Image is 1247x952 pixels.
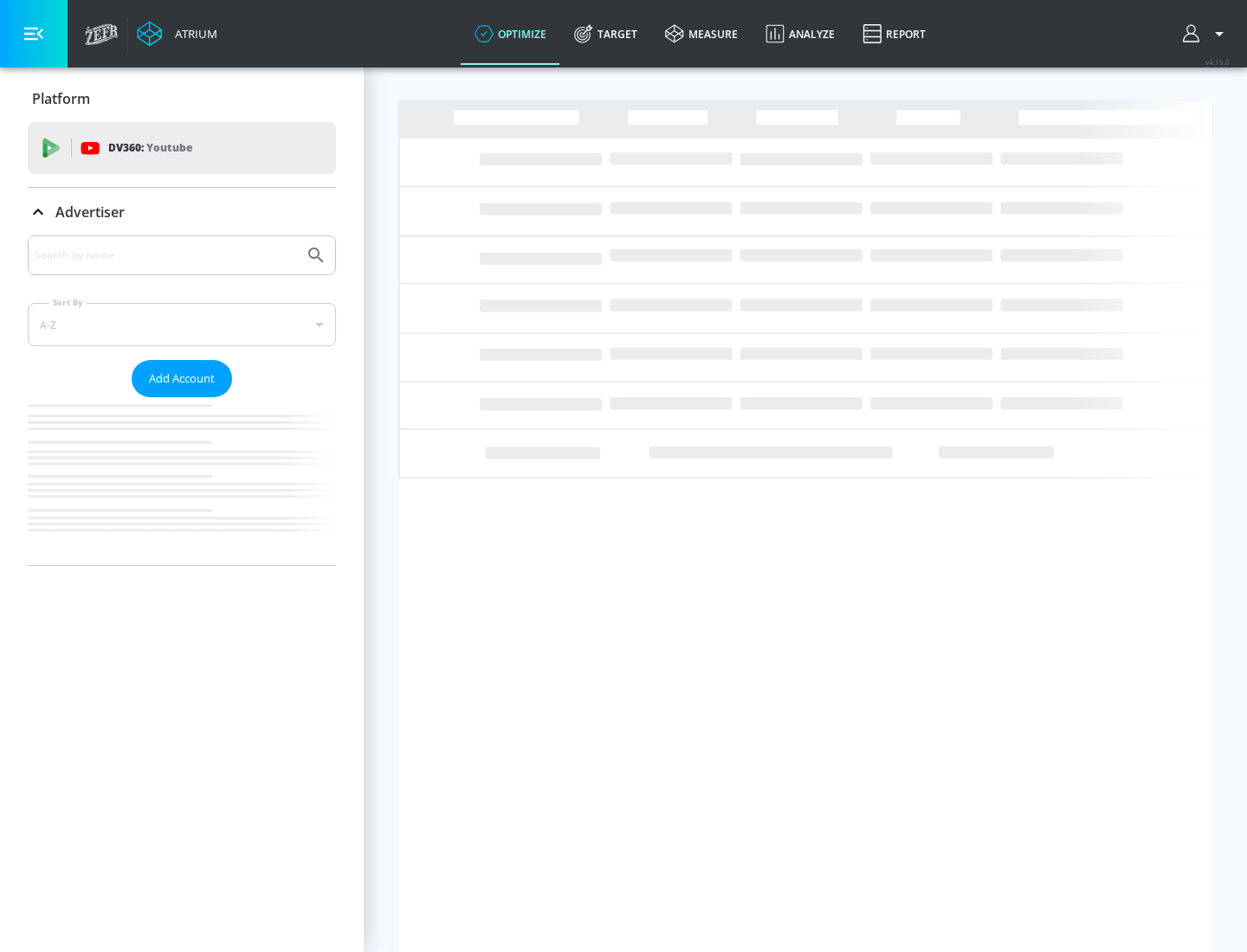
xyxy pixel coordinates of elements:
[28,122,336,174] div: DV360: Youtube
[28,303,336,346] div: A-Z
[849,3,940,65] a: Report
[35,244,297,267] input: Search by name
[149,369,215,389] span: Add Account
[32,89,90,108] p: Platform
[28,235,336,565] div: Advertiser
[49,297,87,308] label: Sort By
[461,3,560,65] a: optimize
[55,203,125,222] p: Advertiser
[28,397,336,565] nav: list of Advertiser
[28,188,336,236] div: Advertiser
[108,138,192,158] p: DV360:
[651,3,752,65] a: measure
[1205,57,1230,67] span: v 4.19.0
[28,74,336,123] div: Platform
[168,26,217,42] div: Atrium
[752,3,849,65] a: Analyze
[560,3,651,65] a: Target
[137,21,217,47] a: Atrium
[132,360,232,397] button: Add Account
[146,138,192,157] p: Youtube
